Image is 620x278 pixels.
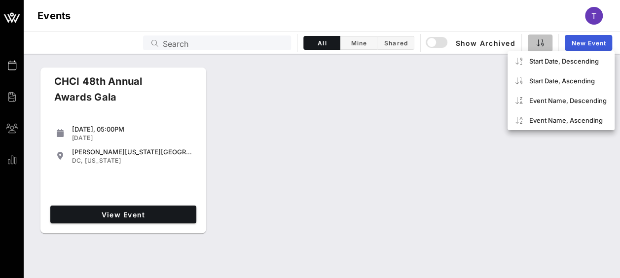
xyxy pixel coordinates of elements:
[377,36,414,50] button: Shared
[427,37,515,49] span: Show Archived
[37,8,71,24] h1: Events
[427,34,515,52] button: Show Archived
[54,210,192,219] span: View Event
[50,206,196,223] a: View Event
[303,36,340,50] button: All
[565,35,612,51] a: New Event
[529,97,607,104] div: Event Name, Descending
[591,11,596,21] span: T
[72,134,192,142] div: [DATE]
[72,125,192,133] div: [DATE], 05:00PM
[529,116,607,124] div: Event Name, Ascending
[529,57,607,65] div: Start Date, Descending
[571,39,606,47] span: New Event
[346,39,371,47] span: Mine
[72,157,83,164] span: DC,
[529,77,607,85] div: Start Date, Ascending
[85,157,121,164] span: [US_STATE]
[72,148,192,156] div: [PERSON_NAME][US_STATE][GEOGRAPHIC_DATA]
[46,73,185,113] div: CHCI 48th Annual Awards Gala
[310,39,334,47] span: All
[585,7,603,25] div: T
[383,39,408,47] span: Shared
[340,36,377,50] button: Mine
